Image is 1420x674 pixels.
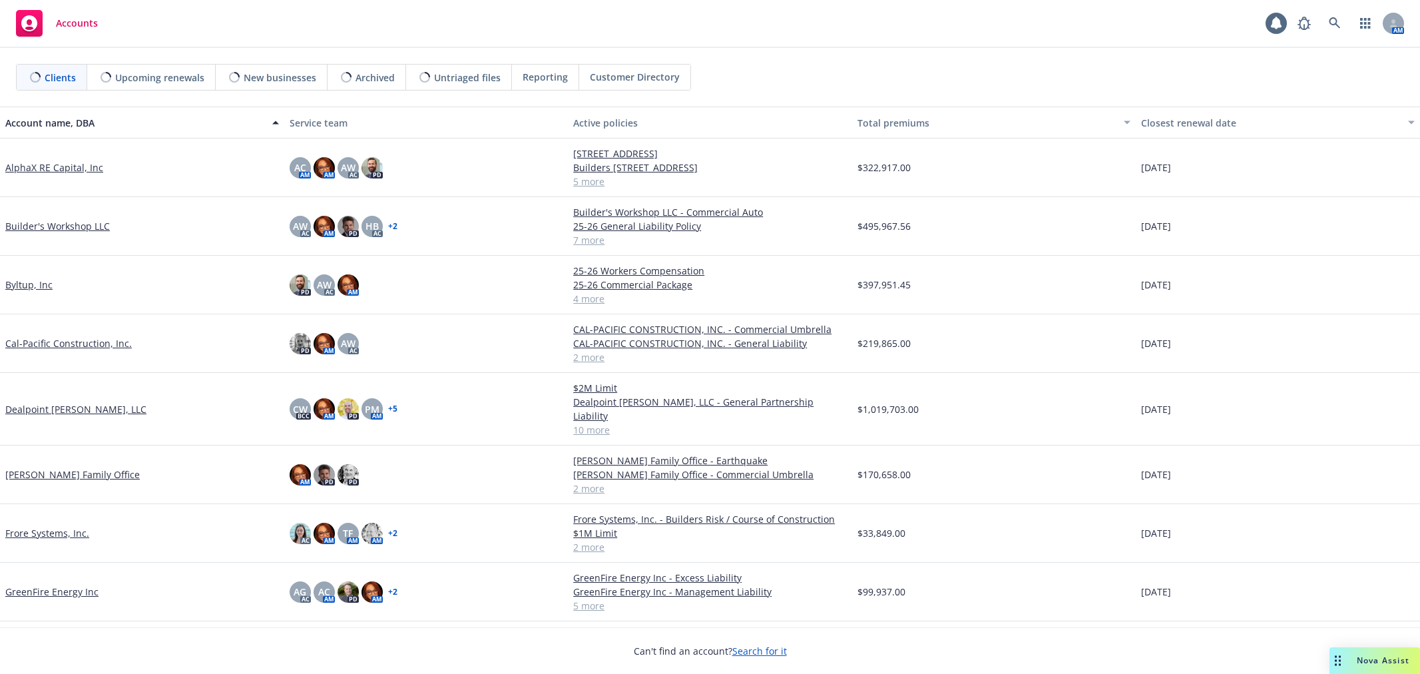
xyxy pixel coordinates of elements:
[290,523,311,544] img: photo
[573,381,847,395] a: $2M Limit
[852,107,1136,139] button: Total premiums
[5,526,89,540] a: Frore Systems, Inc.
[1141,219,1171,233] span: [DATE]
[1141,161,1171,174] span: [DATE]
[857,336,911,350] span: $219,865.00
[573,174,847,188] a: 5 more
[1136,107,1420,139] button: Closest renewal date
[1141,402,1171,416] span: [DATE]
[5,116,264,130] div: Account name, DBA
[314,398,335,420] img: photo
[338,464,359,486] img: photo
[388,588,397,596] a: + 2
[732,645,787,657] a: Search for it
[5,585,99,599] a: GreenFire Energy Inc
[338,398,359,420] img: photo
[857,402,919,416] span: $1,019,703.00
[1291,10,1317,37] a: Report a Bug
[434,71,501,85] span: Untriaged files
[244,71,316,85] span: New businesses
[573,161,847,174] a: Builders [STREET_ADDRESS]
[857,116,1116,130] div: Total premiums
[388,222,397,230] a: + 2
[314,157,335,178] img: photo
[1141,278,1171,292] span: [DATE]
[338,274,359,296] img: photo
[284,107,569,139] button: Service team
[1141,526,1171,540] span: [DATE]
[573,322,847,336] a: CAL-PACIFIC CONSTRUCTION, INC. - Commercial Umbrella
[341,161,355,174] span: AW
[1141,585,1171,599] span: [DATE]
[573,278,847,292] a: 25-26 Commercial Package
[857,219,911,233] span: $495,967.56
[338,581,359,603] img: photo
[573,350,847,364] a: 2 more
[1329,647,1346,674] div: Drag to move
[365,219,379,233] span: HB
[317,278,332,292] span: AW
[1141,468,1171,482] span: [DATE]
[573,395,847,423] a: Dealpoint [PERSON_NAME], LLC - General Partnership Liability
[5,336,132,350] a: Cal-Pacific Construction, Inc.
[1321,10,1348,37] a: Search
[634,644,787,658] span: Can't find an account?
[573,585,847,599] a: GreenFire Energy Inc - Management Liability
[573,454,847,468] a: [PERSON_NAME] Family Office - Earthquake
[1141,116,1400,130] div: Closest renewal date
[573,264,847,278] a: 25-26 Workers Compensation
[573,571,847,585] a: GreenFire Energy Inc - Excess Liability
[314,523,335,544] img: photo
[5,278,53,292] a: Byltup, Inc
[343,526,353,540] span: TF
[573,599,847,613] a: 5 more
[857,278,911,292] span: $397,951.45
[293,219,308,233] span: AW
[115,71,204,85] span: Upcoming renewals
[290,116,563,130] div: Service team
[573,423,847,437] a: 10 more
[290,274,311,296] img: photo
[573,512,847,526] a: Frore Systems, Inc. - Builders Risk / Course of Construction
[45,71,76,85] span: Clients
[573,147,847,161] a: [STREET_ADDRESS]
[1141,336,1171,350] span: [DATE]
[573,116,847,130] div: Active policies
[56,18,98,29] span: Accounts
[573,292,847,306] a: 4 more
[573,205,847,219] a: Builder's Workshop LLC - Commercial Auto
[355,71,395,85] span: Archived
[290,333,311,354] img: photo
[361,581,383,603] img: photo
[388,405,397,413] a: + 5
[523,70,568,84] span: Reporting
[294,585,306,599] span: AG
[314,216,335,237] img: photo
[573,468,847,482] a: [PERSON_NAME] Family Office - Commercial Umbrella
[573,233,847,247] a: 7 more
[290,464,311,486] img: photo
[365,402,379,416] span: PM
[314,464,335,486] img: photo
[341,336,355,350] span: AW
[5,468,140,482] a: [PERSON_NAME] Family Office
[5,402,146,416] a: Dealpoint [PERSON_NAME], LLC
[590,70,680,84] span: Customer Directory
[857,468,911,482] span: $170,658.00
[293,402,308,416] span: CW
[294,161,306,174] span: AC
[318,585,330,599] span: AC
[11,5,103,42] a: Accounts
[568,107,852,139] button: Active policies
[857,526,905,540] span: $33,849.00
[573,540,847,554] a: 2 more
[573,336,847,350] a: CAL-PACIFIC CONSTRUCTION, INC. - General Liability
